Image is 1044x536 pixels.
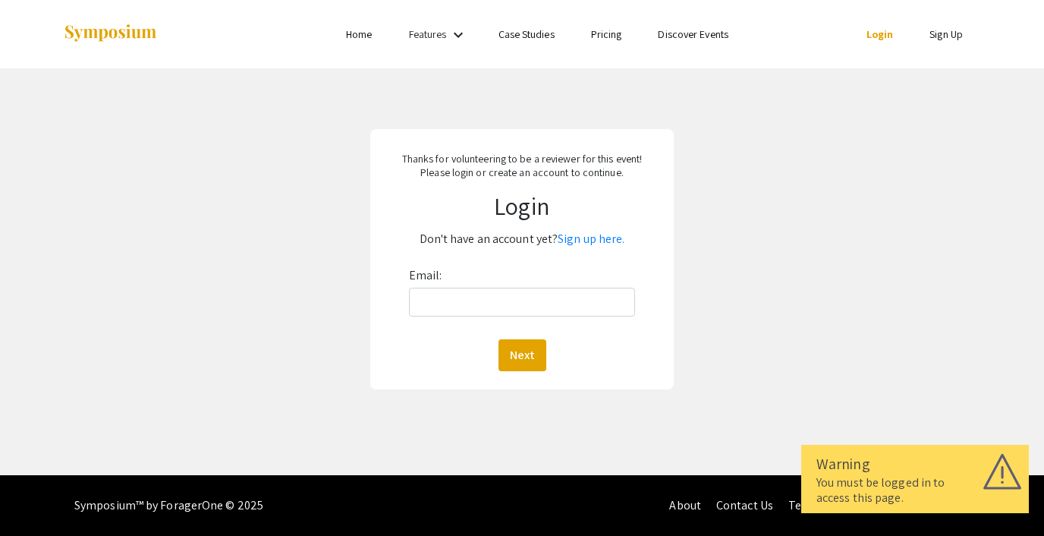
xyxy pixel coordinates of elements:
a: Pricing [591,27,622,41]
div: Warning [816,452,1014,475]
a: Sign Up [929,27,963,41]
h1: Login [381,191,664,220]
a: Discover Events [658,27,728,41]
div: You must be logged in to access this page. [816,475,1014,506]
div: Symposium™ by ForagerOne © 2025 [74,475,263,536]
p: Thanks for volunteering to be a reviewer for this event! [381,152,664,166]
img: Symposium by ForagerOne [63,24,158,44]
a: Login [866,27,894,41]
label: Email: [409,263,442,288]
mat-icon: Expand Features list [449,26,467,44]
a: Sign up here. [558,231,624,247]
a: Terms of Service [788,497,875,513]
p: Don't have an account yet? [381,227,664,251]
a: Contact Us [716,497,773,513]
a: Case Studies [498,27,555,41]
iframe: Chat [980,468,1033,525]
p: Please login or create an account to continue. [381,166,664,179]
button: Next [498,339,546,371]
a: About [669,497,701,513]
a: Features [409,27,447,41]
a: Home [346,27,372,41]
